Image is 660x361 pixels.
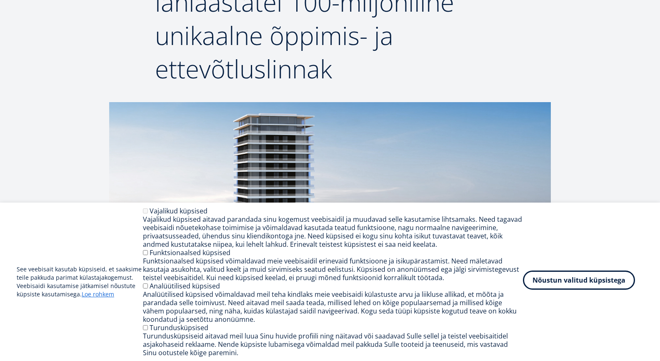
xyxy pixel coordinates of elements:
[143,215,523,248] div: Vajalikud küpsised aitavad parandada sinu kogemust veebisaidil ja muudavad selle kasutamise lihts...
[143,332,523,357] div: Turundusküpsiseid aitavad meil luua Sinu huvide profiili ning näitavad või saadavad Sulle sellel ...
[143,290,523,323] div: Analüütilised küpsised võimaldavad meil teha kindlaks meie veebisaidi külastuste arvu ja liikluse...
[150,323,208,332] label: Turundusküpsised
[17,265,143,298] p: See veebisait kasutab küpsiseid, et saaksime teile pakkuda parimat külastajakogemust. Veebisaidi ...
[82,290,114,298] a: Loe rohkem
[150,248,230,257] label: Funktsionaalsed küpsised
[143,257,523,282] div: Funktsionaalsed küpsised võimaldavad meie veebisaidil erinevaid funktsioone ja isikupärastamist. ...
[523,271,635,290] button: Nõustun valitud küpsistega
[150,206,207,216] label: Vajalikud küpsised
[150,281,220,291] label: Analüütilised küpsised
